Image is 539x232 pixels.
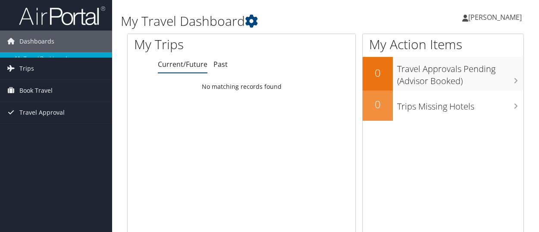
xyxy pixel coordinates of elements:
[213,60,228,69] a: Past
[19,102,65,123] span: Travel Approval
[397,59,523,87] h3: Travel Approvals Pending (Advisor Booked)
[462,4,530,30] a: [PERSON_NAME]
[363,66,393,80] h2: 0
[121,12,394,30] h1: My Travel Dashboard
[128,79,355,94] td: No matching records found
[397,96,523,113] h3: Trips Missing Hotels
[468,13,522,22] span: [PERSON_NAME]
[19,31,54,52] span: Dashboards
[19,58,34,79] span: Trips
[134,35,254,53] h1: My Trips
[363,35,523,53] h1: My Action Items
[19,80,53,101] span: Book Travel
[158,60,207,69] a: Current/Future
[363,97,393,112] h2: 0
[19,6,105,26] img: airportal-logo.png
[363,91,523,121] a: 0Trips Missing Hotels
[363,57,523,90] a: 0Travel Approvals Pending (Advisor Booked)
